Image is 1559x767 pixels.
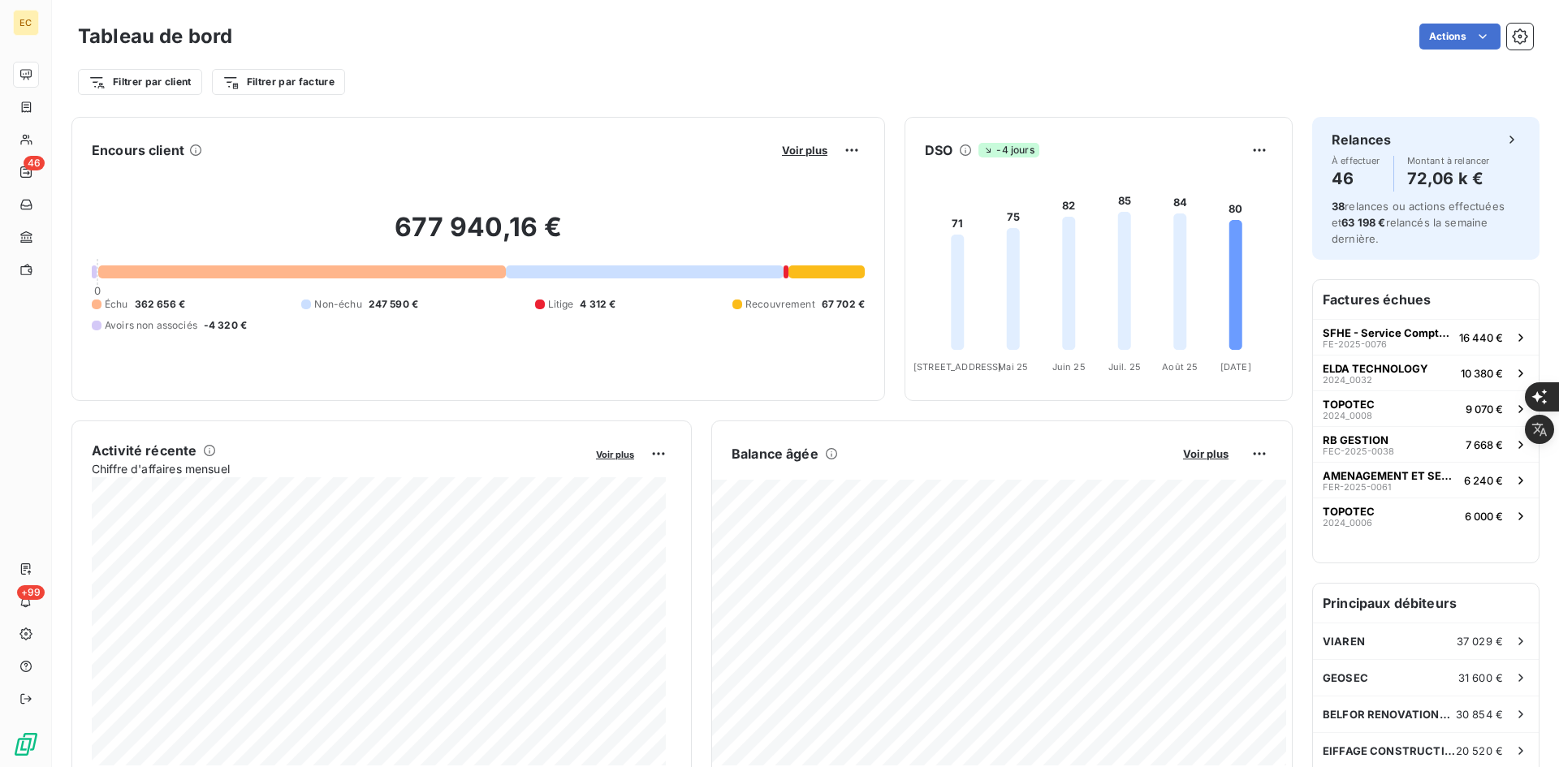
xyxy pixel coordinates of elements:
[1323,326,1453,339] span: SFHE - Service Comptabilité
[1313,426,1539,462] button: RB GESTIONFEC-2025-00387 668 €
[822,297,865,312] span: 67 702 €
[1178,446,1233,461] button: Voir plus
[1332,200,1345,213] span: 38
[13,731,39,757] img: Logo LeanPay
[1323,671,1368,684] span: GEOSEC
[1341,216,1385,229] span: 63 198 €
[596,449,634,460] span: Voir plus
[1323,708,1456,721] span: BELFOR RENOVATIONS SOLUTIONS BRS
[998,361,1028,373] tspan: Mai 25
[1323,375,1372,385] span: 2024_0032
[777,143,832,157] button: Voir plus
[1466,438,1503,451] span: 7 668 €
[1313,498,1539,533] button: TOPOTEC2024_00066 000 €
[732,444,818,463] h6: Balance âgée
[1456,708,1503,721] span: 30 854 €
[1313,584,1539,623] h6: Principaux débiteurs
[548,297,574,312] span: Litige
[1323,411,1372,420] span: 2024_0008
[1458,671,1503,684] span: 31 600 €
[1108,361,1141,373] tspan: Juil. 25
[92,211,865,260] h2: 677 940,16 €
[1323,744,1456,757] span: EIFFAGE CONSTRUCTION SUD EST
[78,22,232,51] h3: Tableau de bord
[1323,339,1387,349] span: FE-2025-0076
[105,297,128,312] span: Échu
[212,69,345,95] button: Filtrer par facture
[1162,361,1198,373] tspan: Août 25
[1323,398,1375,411] span: TOPOTEC
[1183,447,1229,460] span: Voir plus
[925,140,952,160] h6: DSO
[1332,200,1505,245] span: relances ou actions effectuées et relancés la semaine dernière.
[1220,361,1251,373] tspan: [DATE]
[105,318,197,333] span: Avoirs non associés
[978,143,1039,157] span: -4 jours
[17,585,45,600] span: +99
[1419,24,1501,50] button: Actions
[1323,362,1428,375] span: ELDA TECHNOLOGY
[92,441,196,460] h6: Activité récente
[92,460,585,477] span: Chiffre d'affaires mensuel
[1332,166,1380,192] h4: 46
[782,144,827,157] span: Voir plus
[1459,331,1503,344] span: 16 440 €
[1407,156,1490,166] span: Montant à relancer
[1456,744,1503,757] span: 20 520 €
[314,297,361,312] span: Non-échu
[1461,367,1503,380] span: 10 380 €
[1313,280,1539,319] h6: Factures échues
[1332,156,1380,166] span: À effectuer
[1457,635,1503,648] span: 37 029 €
[1313,355,1539,390] button: ELDA TECHNOLOGY2024_003210 380 €
[1465,510,1503,523] span: 6 000 €
[24,156,45,170] span: 46
[1052,361,1086,373] tspan: Juin 25
[1313,390,1539,426] button: TOPOTEC2024_00089 070 €
[1323,482,1391,492] span: FER-2025-0061
[745,297,815,312] span: Recouvrement
[580,297,615,312] span: 4 312 €
[13,10,39,36] div: EC
[591,446,639,461] button: Voir plus
[1466,403,1503,416] span: 9 070 €
[1407,166,1490,192] h4: 72,06 k €
[1323,635,1365,648] span: VIAREN
[92,140,184,160] h6: Encours client
[1332,130,1391,149] h6: Relances
[1313,462,1539,498] button: AMENAGEMENT ET SERVICESFER-2025-00616 240 €
[1323,518,1372,528] span: 2024_0006
[369,297,418,312] span: 247 590 €
[1323,446,1394,456] span: FEC-2025-0038
[94,284,101,297] span: 0
[1313,319,1539,355] button: SFHE - Service ComptabilitéFE-2025-007616 440 €
[913,361,1001,373] tspan: [STREET_ADDRESS]
[135,297,185,312] span: 362 656 €
[78,69,202,95] button: Filtrer par client
[1323,469,1458,482] span: AMENAGEMENT ET SERVICES
[1464,474,1503,487] span: 6 240 €
[204,318,247,333] span: -4 320 €
[1323,433,1388,446] span: RB GESTION
[1323,505,1375,518] span: TOPOTEC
